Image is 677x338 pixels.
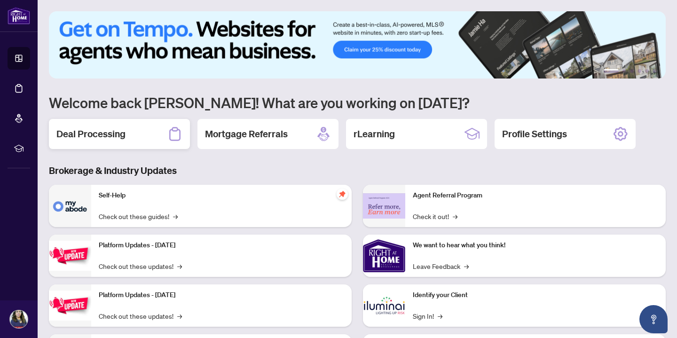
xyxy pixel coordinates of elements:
[177,261,182,271] span: →
[10,310,28,328] img: Profile Icon
[173,211,178,221] span: →
[413,190,658,201] p: Agent Referral Program
[99,290,344,300] p: Platform Updates - [DATE]
[99,240,344,251] p: Platform Updates - [DATE]
[354,127,395,141] h2: rLearning
[205,127,288,141] h2: Mortgage Referrals
[99,190,344,201] p: Self-Help
[49,164,666,177] h3: Brokerage & Industry Updates
[639,305,668,333] button: Open asap
[99,211,178,221] a: Check out these guides!→
[99,311,182,321] a: Check out these updates!→
[453,211,457,221] span: →
[49,185,91,227] img: Self-Help
[363,193,405,219] img: Agent Referral Program
[49,241,91,270] img: Platform Updates - July 21, 2025
[49,11,666,79] img: Slide 0
[413,261,469,271] a: Leave Feedback→
[653,69,656,73] button: 6
[630,69,634,73] button: 3
[413,211,457,221] a: Check it out!→
[56,127,126,141] h2: Deal Processing
[502,127,567,141] h2: Profile Settings
[638,69,641,73] button: 4
[363,235,405,277] img: We want to hear what you think!
[49,291,91,320] img: Platform Updates - July 8, 2025
[363,284,405,327] img: Identify your Client
[413,290,658,300] p: Identify your Client
[464,261,469,271] span: →
[337,189,348,200] span: pushpin
[49,94,666,111] h1: Welcome back [PERSON_NAME]! What are you working on [DATE]?
[413,311,442,321] a: Sign In!→
[99,261,182,271] a: Check out these updates!→
[438,311,442,321] span: →
[177,311,182,321] span: →
[604,69,619,73] button: 1
[645,69,649,73] button: 5
[8,7,30,24] img: logo
[622,69,626,73] button: 2
[413,240,658,251] p: We want to hear what you think!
